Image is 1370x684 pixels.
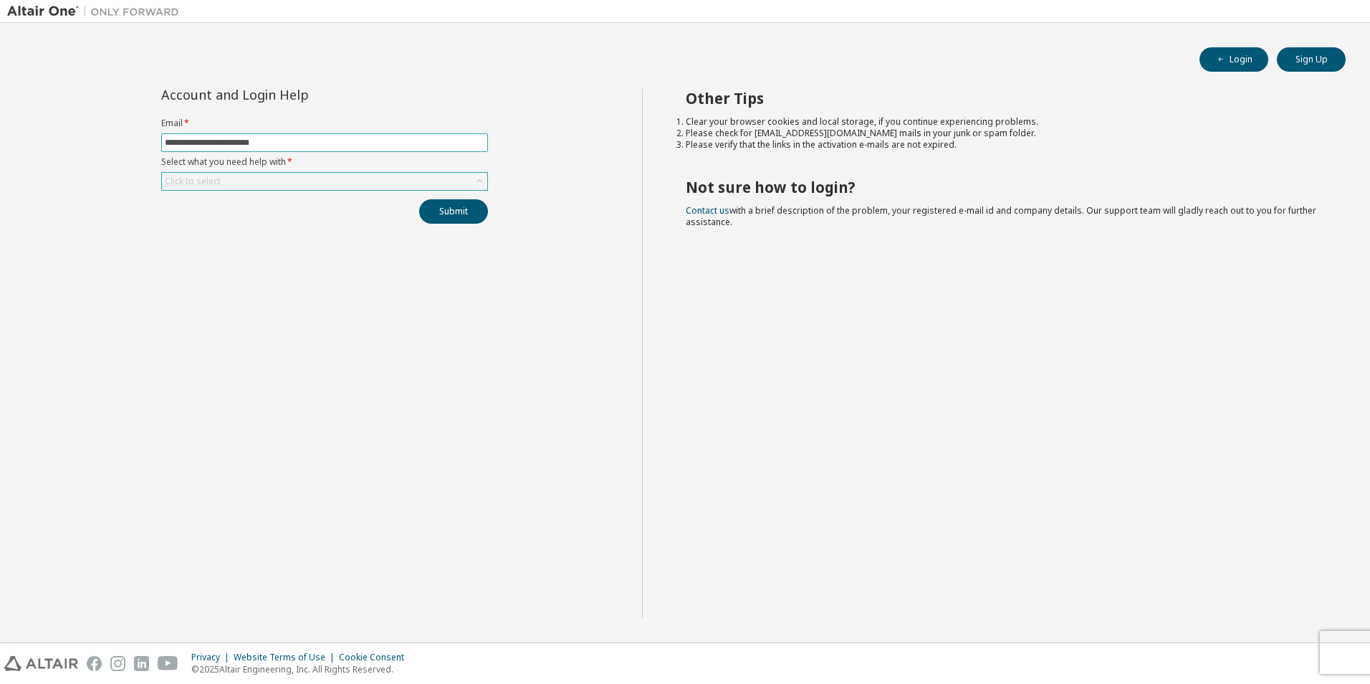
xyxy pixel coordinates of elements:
img: youtube.svg [158,656,178,671]
li: Clear your browser cookies and local storage, if you continue experiencing problems. [686,116,1321,128]
div: Click to select [162,173,487,190]
h2: Not sure how to login? [686,178,1321,196]
img: linkedin.svg [134,656,149,671]
p: © 2025 Altair Engineering, Inc. All Rights Reserved. [191,663,413,675]
div: Privacy [191,652,234,663]
img: Altair One [7,4,186,19]
img: altair_logo.svg [4,656,78,671]
span: with a brief description of the problem, your registered e-mail id and company details. Our suppo... [686,204,1316,228]
h2: Other Tips [686,89,1321,108]
div: Click to select [165,176,221,187]
div: Cookie Consent [339,652,413,663]
div: Account and Login Help [161,89,423,100]
label: Select what you need help with [161,156,488,168]
label: Email [161,118,488,129]
img: facebook.svg [87,656,102,671]
button: Sign Up [1277,47,1346,72]
li: Please verify that the links in the activation e-mails are not expired. [686,139,1321,151]
a: Contact us [686,204,729,217]
li: Please check for [EMAIL_ADDRESS][DOMAIN_NAME] mails in your junk or spam folder. [686,128,1321,139]
img: instagram.svg [110,656,125,671]
div: Website Terms of Use [234,652,339,663]
button: Submit [419,199,488,224]
button: Login [1199,47,1268,72]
